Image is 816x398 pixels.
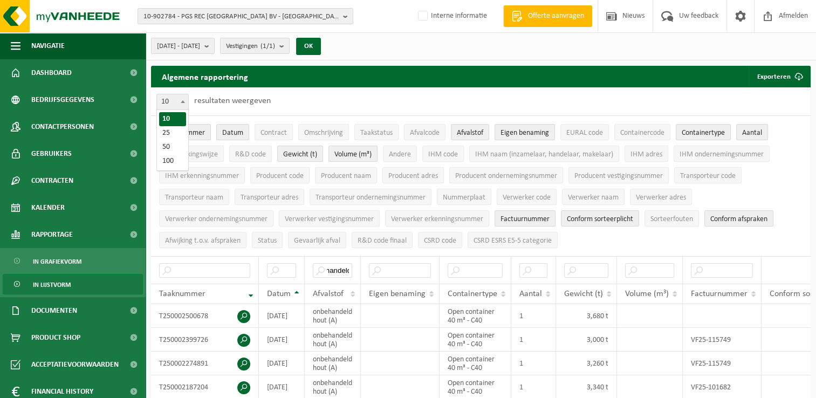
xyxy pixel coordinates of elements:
button: NummerplaatNummerplaat: Activate to sort [437,189,491,205]
li: 10 [159,112,186,126]
li: 25 [159,126,186,140]
span: Status [258,237,277,245]
span: Product Shop [31,324,80,351]
button: StatusStatus: Activate to sort [252,232,283,248]
span: Verwerker vestigingsnummer [285,215,374,223]
button: Vestigingen(1/1) [220,38,290,54]
button: Conform afspraken : Activate to sort [704,210,773,227]
span: Factuurnummer [691,290,748,298]
span: Conform sorteerplicht [567,215,633,223]
td: [DATE] [259,352,305,375]
span: Verwerker naam [568,194,619,202]
span: Contactpersonen [31,113,94,140]
button: Conform sorteerplicht : Activate to sort [561,210,639,227]
span: Verwerker adres [636,194,686,202]
button: CSRD ESRS E5-5 categorieCSRD ESRS E5-5 categorie: Activate to sort [468,232,558,248]
span: Andere [389,150,411,159]
a: Offerte aanvragen [503,5,592,27]
button: Transporteur ondernemingsnummerTransporteur ondernemingsnummer : Activate to sort [310,189,431,205]
label: resultaten weergeven [194,97,271,105]
span: Producent vestigingsnummer [574,172,663,180]
span: Producent adres [388,172,438,180]
span: Dashboard [31,59,72,86]
button: EURAL codeEURAL code: Activate to sort [560,124,609,140]
span: Producent ondernemingsnummer [455,172,557,180]
a: In lijstvorm [3,274,143,294]
span: 10 [156,94,189,110]
button: Verwerker codeVerwerker code: Activate to sort [497,189,557,205]
li: 100 [159,154,186,168]
button: CSRD codeCSRD code: Activate to sort [418,232,462,248]
button: OK [296,38,321,55]
button: AfvalstofAfvalstof: Activate to sort [451,124,489,140]
button: Afwijking t.o.v. afsprakenAfwijking t.o.v. afspraken: Activate to sort [159,232,246,248]
td: 3,680 t [556,304,617,328]
span: Contracten [31,167,73,194]
button: Transporteur naamTransporteur naam: Activate to sort [159,189,229,205]
span: Contract [260,129,287,137]
button: Exporteren [749,66,810,87]
button: ContainertypeContainertype: Activate to sort [676,124,731,140]
button: Gevaarlijk afval : Activate to sort [288,232,346,248]
span: IHM ondernemingsnummer [680,150,764,159]
span: Transporteur code [680,172,736,180]
span: IHM erkenningsnummer [165,172,239,180]
button: Producent naamProducent naam: Activate to sort [315,167,377,183]
span: Verwerker erkenningsnummer [391,215,483,223]
span: IHM adres [630,150,662,159]
span: Omschrijving [304,129,343,137]
button: Producent ondernemingsnummerProducent ondernemingsnummer: Activate to sort [449,167,563,183]
button: SorteerfoutenSorteerfouten: Activate to sort [644,210,699,227]
button: FactuurnummerFactuurnummer: Activate to sort [495,210,556,227]
td: [DATE] [259,304,305,328]
span: R&D code finaal [358,237,407,245]
span: Acceptatievoorwaarden [31,351,119,378]
button: Producent vestigingsnummerProducent vestigingsnummer: Activate to sort [568,167,669,183]
span: IHM naam (inzamelaar, handelaar, makelaar) [475,150,613,159]
td: Open container 40 m³ - C40 [440,352,511,375]
button: Volume (m³)Volume (m³): Activate to sort [328,146,378,162]
span: Kalender [31,194,65,221]
button: Producent adresProducent adres: Activate to sort [382,167,444,183]
span: Volume (m³) [334,150,372,159]
span: Producent naam [321,172,371,180]
td: onbehandeld hout (A) [305,328,361,352]
td: 1 [511,304,556,328]
span: Afvalstof [457,129,483,137]
span: Offerte aanvragen [525,11,587,22]
span: Datum [267,290,291,298]
label: Interne informatie [416,8,487,24]
span: Navigatie [31,32,65,59]
button: ContractContract: Activate to sort [255,124,293,140]
td: [DATE] [259,328,305,352]
button: Producent codeProducent code: Activate to sort [250,167,310,183]
button: IHM adresIHM adres: Activate to sort [625,146,668,162]
button: IHM erkenningsnummerIHM erkenningsnummer: Activate to sort [159,167,245,183]
span: Aantal [742,129,762,137]
span: Taakstatus [360,129,393,137]
td: Open container 40 m³ - C40 [440,304,511,328]
td: onbehandeld hout (A) [305,352,361,375]
count: (1/1) [260,43,275,50]
span: Transporteur naam [165,194,223,202]
li: 50 [159,140,186,154]
button: Verwerker adresVerwerker adres: Activate to sort [630,189,692,205]
span: Conform afspraken [710,215,767,223]
button: Eigen benamingEigen benaming: Activate to sort [495,124,555,140]
button: Transporteur codeTransporteur code: Activate to sort [674,167,742,183]
button: Verwerker erkenningsnummerVerwerker erkenningsnummer: Activate to sort [385,210,489,227]
button: IHM ondernemingsnummerIHM ondernemingsnummer: Activate to sort [674,146,770,162]
span: Gebruikers [31,140,72,167]
span: Afvalcode [410,129,440,137]
span: 10 [157,94,188,109]
span: In lijstvorm [33,275,71,295]
span: IHM code [428,150,458,159]
button: R&D code finaalR&amp;D code finaal: Activate to sort [352,232,413,248]
span: Afwijking t.o.v. afspraken [165,237,241,245]
span: Verwerker ondernemingsnummer [165,215,268,223]
span: Gewicht (t) [283,150,317,159]
td: VF25-115749 [683,328,762,352]
button: AndereAndere: Activate to sort [383,146,417,162]
span: Rapportage [31,221,73,248]
button: AantalAantal: Activate to sort [736,124,768,140]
